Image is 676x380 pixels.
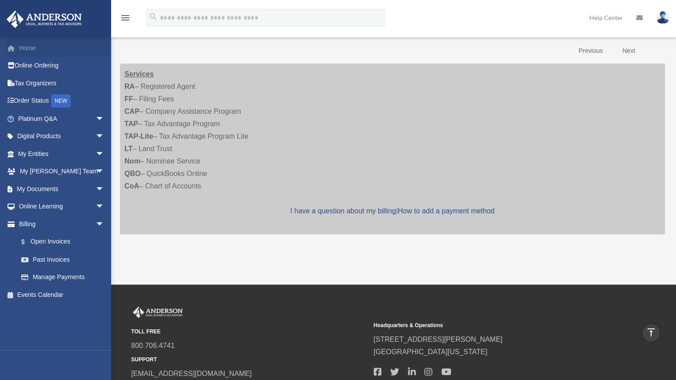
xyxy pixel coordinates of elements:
a: [EMAIL_ADDRESS][DOMAIN_NAME] [131,370,252,377]
span: arrow_drop_down [96,163,113,181]
strong: TAP [124,120,138,128]
a: How to add a payment method [398,207,495,215]
small: Headquarters & Operations [373,321,609,330]
a: Online Ordering [6,57,118,75]
img: Anderson Advisors Platinum Portal [131,307,184,318]
a: Tax Organizers [6,74,118,92]
a: Online Learningarrow_drop_down [6,198,118,216]
i: vertical_align_top [646,327,656,338]
a: Order StatusNEW [6,92,118,110]
span: arrow_drop_down [96,180,113,198]
a: Home [6,39,118,57]
a: My [PERSON_NAME] Teamarrow_drop_down [6,163,118,180]
span: arrow_drop_down [96,145,113,163]
p: | [124,205,660,217]
a: menu [120,16,131,23]
a: I have a question about my billing [290,207,396,215]
small: TOLL FREE [131,327,367,336]
strong: RA [124,83,135,90]
strong: TAP-Lite [124,132,153,140]
div: NEW [51,94,71,108]
small: SUPPORT [131,355,367,364]
span: arrow_drop_down [96,198,113,216]
a: 800.706.4741 [131,342,175,349]
a: My Entitiesarrow_drop_down [6,145,118,163]
img: User Pic [656,11,669,24]
span: $ [26,236,31,248]
a: Events Calendar [6,286,118,304]
a: Digital Productsarrow_drop_down [6,128,118,145]
a: Past Invoices [12,251,113,268]
span: arrow_drop_down [96,215,113,233]
strong: Services [124,70,154,78]
strong: FF [124,95,133,103]
a: $Open Invoices [12,233,109,251]
strong: CAP [124,108,140,115]
i: search [148,12,158,22]
a: Next [616,42,642,60]
a: [GEOGRAPHIC_DATA][US_STATE] [373,348,487,356]
i: menu [120,12,131,23]
a: vertical_align_top [642,324,660,342]
a: Manage Payments [12,268,113,286]
div: – Registered Agent – Filing Fees – Company Assistance Program – Tax Advantage Program – Tax Advan... [120,64,665,234]
a: [STREET_ADDRESS][PERSON_NAME] [373,336,502,343]
a: Previous [572,42,609,60]
strong: LT [124,145,132,152]
a: Platinum Q&Aarrow_drop_down [6,110,118,128]
a: My Documentsarrow_drop_down [6,180,118,198]
span: arrow_drop_down [96,128,113,146]
strong: QBO [124,170,140,177]
span: arrow_drop_down [96,110,113,128]
img: Anderson Advisors Platinum Portal [4,11,84,28]
strong: Nom [124,157,140,165]
a: Billingarrow_drop_down [6,215,113,233]
strong: CoA [124,182,139,190]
